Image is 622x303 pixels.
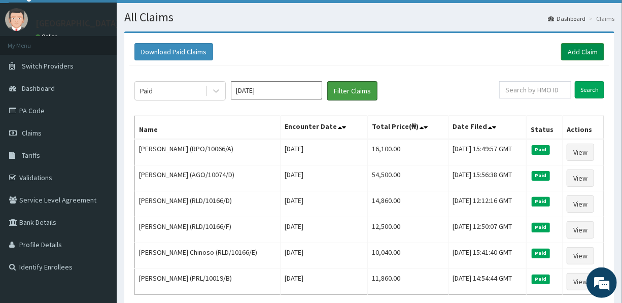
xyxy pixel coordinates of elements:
button: Download Paid Claims [134,43,213,60]
td: 14,860.00 [368,191,449,217]
td: [PERSON_NAME] (RLD/10166/F) [135,217,281,243]
td: [DATE] [280,139,367,165]
td: [PERSON_NAME] Chinoso (RLD/10166/E) [135,243,281,269]
span: Claims [22,128,42,138]
a: Dashboard [548,14,585,23]
td: [DATE] 14:54:44 GMT [448,269,527,295]
span: Paid [532,223,550,232]
a: View [567,273,594,290]
li: Claims [586,14,614,23]
a: Add Claim [561,43,604,60]
td: [DATE] [280,217,367,243]
textarea: Type your message and hit 'Enter' [5,198,193,233]
div: Minimize live chat window [166,5,191,29]
td: 10,040.00 [368,243,449,269]
div: Paid [140,86,153,96]
td: [DATE] 12:12:16 GMT [448,191,527,217]
td: [PERSON_NAME] (AGO/10074/D) [135,165,281,191]
span: Paid [532,249,550,258]
td: [DATE] [280,165,367,191]
td: [PERSON_NAME] (RPO/10066/A) [135,139,281,165]
a: View [567,170,594,187]
td: [PERSON_NAME] (RLD/10166/D) [135,191,281,217]
input: Search [575,81,604,98]
a: Online [36,33,60,40]
td: [DATE] 15:41:40 GMT [448,243,527,269]
td: [DATE] [280,243,367,269]
th: Actions [563,116,604,140]
a: View [567,247,594,264]
button: Filter Claims [327,81,377,100]
span: Paid [532,197,550,206]
span: Paid [532,145,550,154]
td: [DATE] 12:50:07 GMT [448,217,527,243]
span: Tariffs [22,151,40,160]
th: Total Price(₦) [368,116,449,140]
h1: All Claims [124,11,614,24]
span: Switch Providers [22,61,74,71]
td: [DATE] 15:49:57 GMT [448,139,527,165]
th: Status [527,116,563,140]
a: View [567,144,594,161]
th: Name [135,116,281,140]
img: d_794563401_company_1708531726252_794563401 [19,51,41,76]
td: 12,500.00 [368,217,449,243]
span: Paid [532,171,550,180]
td: 54,500.00 [368,165,449,191]
td: [DATE] 15:56:38 GMT [448,165,527,191]
div: Chat with us now [53,57,170,70]
img: User Image [5,8,28,31]
td: [PERSON_NAME] (PRL/10019/B) [135,269,281,295]
td: 16,100.00 [368,139,449,165]
input: Select Month and Year [231,81,322,99]
a: View [567,195,594,213]
span: Paid [532,275,550,284]
td: 11,860.00 [368,269,449,295]
td: [DATE] [280,269,367,295]
th: Date Filed [448,116,527,140]
input: Search by HMO ID [499,81,571,98]
a: View [567,221,594,239]
p: [GEOGRAPHIC_DATA] [36,19,119,28]
td: [DATE] [280,191,367,217]
span: We're online! [59,88,140,191]
th: Encounter Date [280,116,367,140]
span: Dashboard [22,84,55,93]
